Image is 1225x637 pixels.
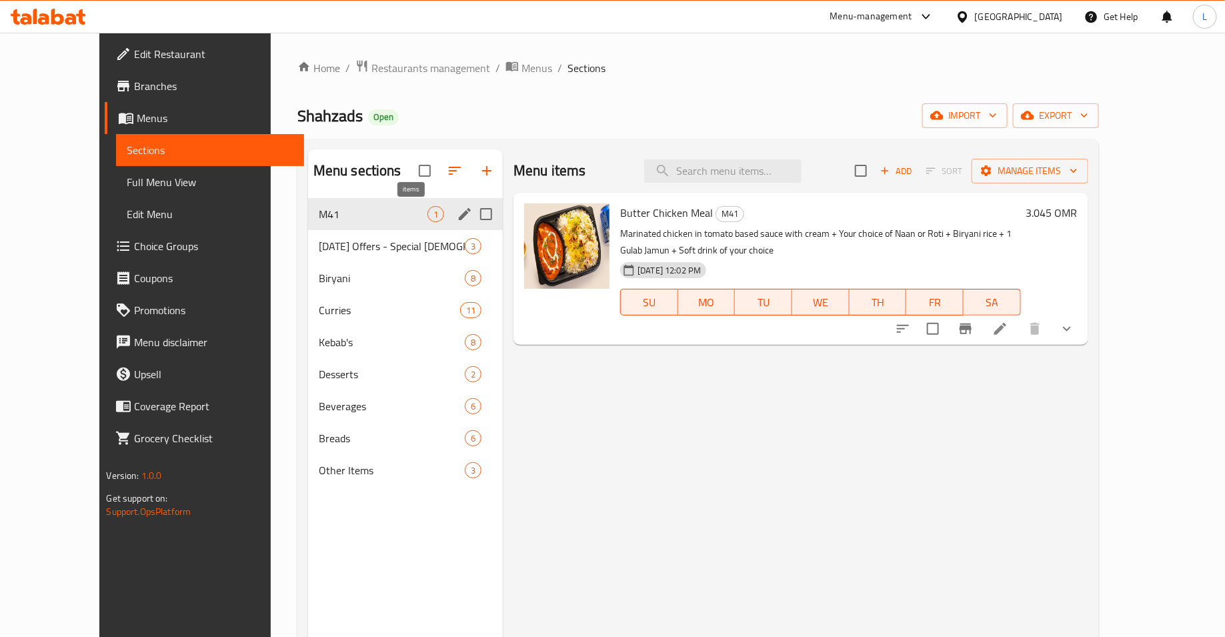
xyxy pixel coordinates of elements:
button: Manage items [972,159,1088,183]
div: items [465,398,481,414]
h6: 3.045 OMR [1026,203,1078,222]
input: search [644,159,802,183]
button: SA [964,289,1021,315]
span: Menu disclaimer [134,334,293,350]
div: Biryani [319,270,465,286]
div: items [465,238,481,254]
div: Biryani8 [308,262,503,294]
div: Open [368,109,399,125]
button: sort-choices [887,313,919,345]
a: Coverage Report [105,390,304,422]
div: items [460,302,481,318]
button: edit [455,204,475,224]
div: M41 [319,206,427,222]
a: Menus [505,59,552,77]
span: Other Items [319,462,465,478]
div: Ramadan Offers - Special Iftar Menu [319,238,465,254]
span: export [1024,107,1088,124]
span: import [933,107,997,124]
nav: Menu sections [308,193,503,492]
div: items [465,334,481,350]
span: Add [878,163,914,179]
div: Breads6 [308,422,503,454]
span: Promotions [134,302,293,318]
button: export [1013,103,1099,128]
span: Coverage Report [134,398,293,414]
span: Desserts [319,366,465,382]
div: [GEOGRAPHIC_DATA] [975,9,1063,24]
a: Promotions [105,294,304,326]
span: WE [798,293,844,312]
span: L [1202,9,1207,24]
button: show more [1051,313,1083,345]
span: Choice Groups [134,238,293,254]
span: [DATE] 12:02 PM [632,264,706,277]
div: M41 [716,206,744,222]
li: / [557,60,562,76]
span: 1 [428,208,443,221]
a: Edit Restaurant [105,38,304,70]
button: MO [678,289,736,315]
span: Open [368,111,399,123]
a: Edit Menu [116,198,304,230]
span: Edit Menu [127,206,293,222]
div: Kebab's [319,334,465,350]
button: TH [850,289,907,315]
button: delete [1019,313,1051,345]
span: 8 [465,336,481,349]
a: Upsell [105,358,304,390]
span: TU [740,293,787,312]
span: Shahzads [297,101,363,131]
div: Curries11 [308,294,503,326]
span: Menus [137,110,293,126]
div: items [465,462,481,478]
a: Edit menu item [992,321,1008,337]
span: Upsell [134,366,293,382]
a: Support.OpsPlatform [106,503,191,520]
li: / [345,60,350,76]
a: Menus [105,102,304,134]
span: Curries [319,302,460,318]
span: Select all sections [411,157,439,185]
span: MO [684,293,730,312]
span: TH [855,293,902,312]
span: Sections [567,60,605,76]
span: FR [912,293,958,312]
svg: Show Choices [1059,321,1075,337]
span: [DATE] Offers - Special [DEMOGRAPHIC_DATA] Menu [319,238,465,254]
button: WE [792,289,850,315]
div: items [465,430,481,446]
h2: Menu items [513,161,586,181]
span: SA [969,293,1016,312]
span: Sections [127,142,293,158]
div: [DATE] Offers - Special [DEMOGRAPHIC_DATA] Menu3 [308,230,503,262]
span: Add item [875,161,918,181]
span: Select section [847,157,875,185]
a: Menu disclaimer [105,326,304,358]
span: Select to update [919,315,947,343]
button: SU [620,289,678,315]
span: Branches [134,78,293,94]
span: Butter Chicken Meal [620,203,713,223]
span: 3 [465,464,481,477]
a: Grocery Checklist [105,422,304,454]
div: Other Items3 [308,454,503,486]
span: 2 [465,368,481,381]
span: 1.0.0 [141,467,162,484]
li: / [495,60,500,76]
button: import [922,103,1008,128]
span: Grocery Checklist [134,430,293,446]
div: Kebab's8 [308,326,503,358]
img: Butter Chicken Meal [524,203,609,289]
span: Sort sections [439,155,471,187]
span: Full Menu View [127,174,293,190]
span: 6 [465,432,481,445]
div: Desserts2 [308,358,503,390]
span: Get support on: [106,490,167,507]
span: M41 [716,206,744,221]
button: TU [735,289,792,315]
button: FR [906,289,964,315]
button: Branch-specific-item [950,313,982,345]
